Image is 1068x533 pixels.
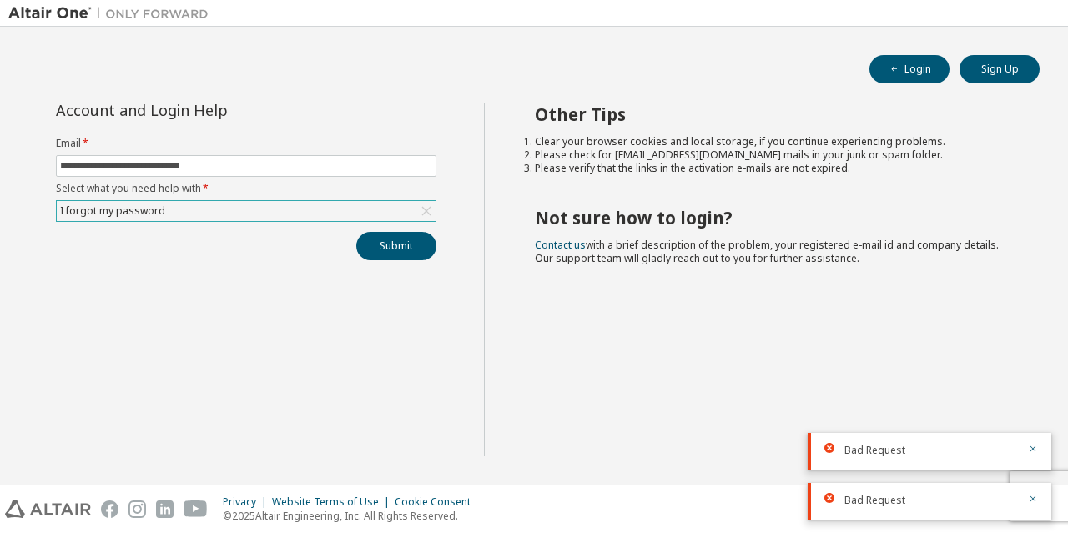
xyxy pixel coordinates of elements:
div: Account and Login Help [56,103,360,117]
div: Cookie Consent [395,495,481,509]
div: I forgot my password [57,201,436,221]
li: Clear your browser cookies and local storage, if you continue experiencing problems. [535,135,1010,148]
div: I forgot my password [58,202,168,220]
span: Bad Request [844,494,905,507]
img: linkedin.svg [156,500,174,518]
button: Submit [356,232,436,260]
img: altair_logo.svg [5,500,91,518]
li: Please verify that the links in the activation e-mails are not expired. [535,162,1010,175]
h2: Not sure how to login? [535,207,1010,229]
span: Bad Request [844,444,905,457]
button: Login [869,55,950,83]
label: Email [56,137,436,150]
span: with a brief description of the problem, your registered e-mail id and company details. Our suppo... [535,238,999,265]
a: Contact us [535,238,586,252]
div: Website Terms of Use [272,495,395,509]
h2: Other Tips [535,103,1010,125]
img: youtube.svg [184,500,208,518]
label: Select what you need help with [56,182,436,195]
button: Sign Up [960,55,1040,83]
div: Privacy [223,495,272,509]
img: Altair One [8,5,217,22]
p: © 2025 Altair Engineering, Inc. All Rights Reserved. [223,509,481,523]
img: instagram.svg [128,500,146,518]
li: Please check for [EMAIL_ADDRESS][DOMAIN_NAME] mails in your junk or spam folder. [535,148,1010,162]
img: facebook.svg [101,500,118,518]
